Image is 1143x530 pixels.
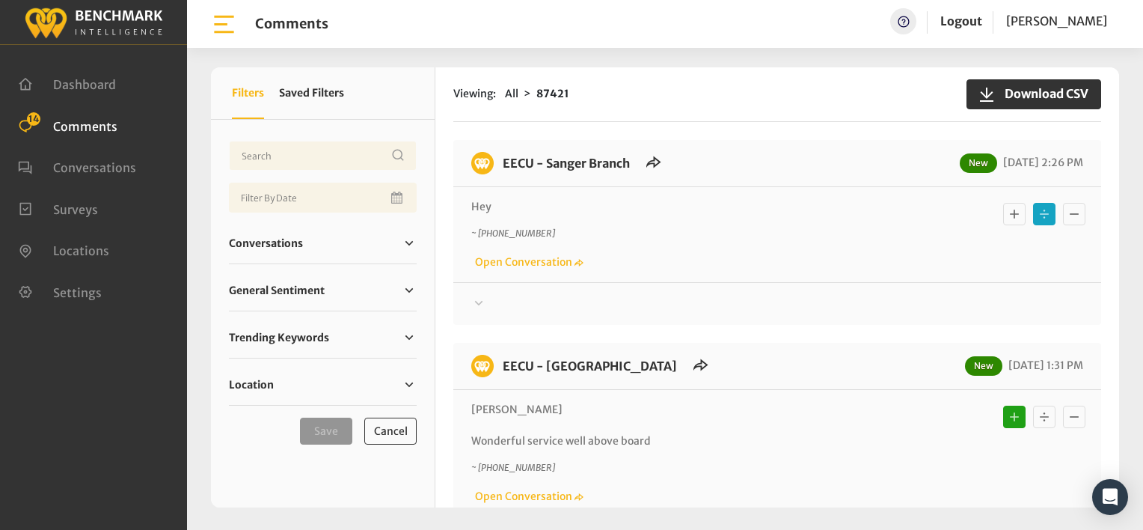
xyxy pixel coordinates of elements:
[255,16,328,32] h1: Comments
[494,152,639,174] h6: EECU - Sanger Branch
[1092,479,1128,515] div: Open Intercom Messenger
[53,284,102,299] span: Settings
[53,118,117,133] span: Comments
[18,242,109,257] a: Locations
[965,356,1002,376] span: New
[1006,8,1107,34] a: [PERSON_NAME]
[53,160,136,175] span: Conversations
[24,4,163,40] img: benchmark
[229,236,303,252] span: Conversations
[229,326,417,349] a: Trending Keywords
[471,228,555,239] i: ~ [PHONE_NUMBER]
[471,490,583,503] a: Open Conversation
[940,13,982,28] a: Logout
[999,199,1089,229] div: Basic example
[494,355,686,377] h6: EECU - Clovis Old Town
[18,118,117,132] a: Comments 14
[536,87,569,100] strong: 87421
[229,377,274,393] span: Location
[229,283,325,299] span: General Sentiment
[53,243,109,258] span: Locations
[18,159,136,174] a: Conversations
[996,85,1088,103] span: Download CSV
[471,402,931,449] p: [PERSON_NAME] Wonderful service well above board
[279,67,344,119] button: Saved Filters
[1005,359,1083,372] span: [DATE] 1:31 PM
[471,355,494,377] img: benchmark
[966,79,1101,109] button: Download CSV
[53,201,98,216] span: Surveys
[229,330,329,346] span: Trending Keywords
[364,418,417,445] button: Cancel
[999,156,1083,169] span: [DATE] 2:26 PM
[505,87,518,100] span: All
[471,199,931,215] p: Hey
[229,374,417,396] a: Location
[1006,13,1107,28] span: [PERSON_NAME]
[471,462,555,473] i: ~ [PHONE_NUMBER]
[232,67,264,119] button: Filters
[388,183,408,213] button: Open Calendar
[229,279,417,302] a: General Sentiment
[503,156,630,171] a: EECU - Sanger Branch
[18,284,102,299] a: Settings
[27,112,40,126] span: 14
[229,232,417,255] a: Conversations
[471,255,583,269] a: Open Conversation
[229,141,417,171] input: Username
[999,402,1089,432] div: Basic example
[53,77,116,92] span: Dashboard
[960,153,997,173] span: New
[471,152,494,174] img: benchmark
[229,183,417,213] input: Date range input field
[18,201,98,216] a: Surveys
[211,11,237,37] img: bar
[453,86,496,102] span: Viewing:
[503,359,677,374] a: EECU - [GEOGRAPHIC_DATA]
[18,76,116,91] a: Dashboard
[940,8,982,34] a: Logout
